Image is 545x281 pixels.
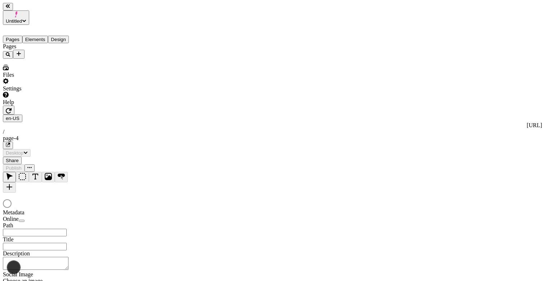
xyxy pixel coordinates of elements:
button: Publish [3,164,25,172]
span: Untitled [6,18,22,24]
span: Description [3,250,30,257]
span: Share [6,158,19,163]
div: [URL] [3,122,542,129]
div: page-4 [3,135,542,142]
span: Online [3,216,19,222]
span: Social Image [3,271,33,277]
button: Open locale picker [3,115,22,122]
span: Desktop [6,150,23,156]
button: Untitled [3,10,29,25]
span: Publish [6,165,22,171]
button: Elements [22,36,48,43]
button: Add new [13,50,25,59]
div: / [3,129,542,135]
button: Text [29,172,42,182]
button: Design [48,36,69,43]
div: Settings [3,85,89,92]
button: Share [3,157,22,164]
div: Pages [3,43,89,50]
button: Desktop [3,149,31,157]
span: Title [3,236,14,242]
span: en-US [6,116,19,121]
div: Help [3,99,89,106]
button: Pages [3,36,22,43]
div: Metadata [3,209,89,216]
button: Image [42,172,55,182]
button: Box [16,172,29,182]
div: Files [3,72,89,78]
span: Path [3,222,13,228]
button: Button [55,172,68,182]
